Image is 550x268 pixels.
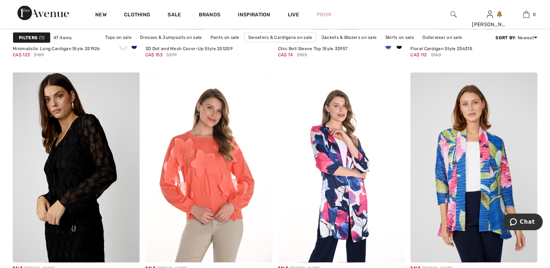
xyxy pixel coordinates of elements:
[410,46,472,52] div: Floral Cardigan Style 256315
[431,52,441,58] span: $160
[124,12,150,19] a: Clothing
[118,41,129,53] div: Vanilla 30
[410,73,537,263] img: Relaxed Fit Floral cardigan Style 251302. Royal/fuchsia
[419,32,466,42] a: Outerwear on sale
[487,11,493,18] a: Sign In
[13,73,140,263] img: Chic V-Neck Button Closure Style 256441. Black
[145,52,162,57] span: CA$ 153
[34,52,44,58] span: $189
[317,11,331,19] a: Prom
[95,12,107,19] a: New
[450,10,457,19] img: search the website
[13,52,30,57] span: CA$ 123
[278,52,293,57] span: CA$ 74
[523,10,529,19] img: My Bag
[244,32,316,42] a: Sweaters & Cardigans on sale
[318,32,381,42] a: Jackets & Blazers on sale
[145,46,233,52] div: 3D Dot and Mesh Cover-Up Style 251209
[278,46,348,52] div: Chic Bell Sleeve Top Style 33957
[136,32,205,42] a: Dresses & Jumpsuits on sale
[39,34,44,41] span: 1
[382,32,418,42] a: Skirts on sale
[166,52,177,58] span: $279
[13,46,100,52] div: Minimalistic Long Cardigan Style 251926
[278,73,405,263] img: Abstract Cardigan Style 256101. Fuchsia/Blue
[53,34,72,41] span: 47 items
[238,12,270,19] span: Inspiration
[207,32,243,42] a: Pants on sale
[101,32,135,42] a: Tops on sale
[168,12,181,19] a: Sale
[383,41,394,53] div: Navy
[504,214,543,232] iframe: Opens a widget where you can chat to one of our agents
[145,73,272,263] img: Casual Floral Pullover Style 256728U. Orange
[19,34,37,41] strong: Filters
[508,10,544,19] a: 0
[472,21,507,28] div: [PERSON_NAME]
[533,11,536,18] span: 0
[199,12,221,19] a: Brands
[17,6,69,20] img: 1ère Avenue
[495,35,515,40] strong: Sort By
[297,52,307,58] span: $105
[129,41,140,53] div: Midnight Blue
[410,52,427,57] span: CA$ 112
[495,34,537,41] div: : Newest
[394,41,405,53] div: Black
[487,10,493,19] img: My Info
[288,11,299,19] a: Live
